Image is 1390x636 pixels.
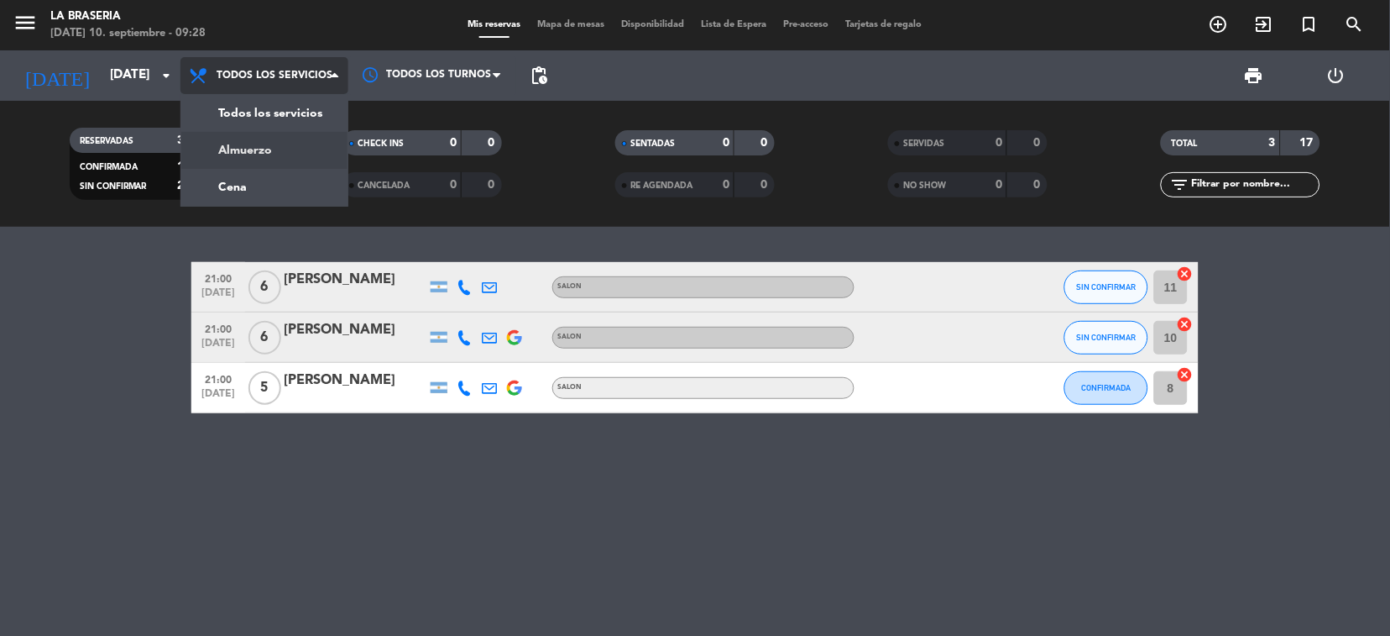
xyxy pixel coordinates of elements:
[1300,137,1317,149] strong: 17
[557,384,582,391] span: SALON
[507,381,522,396] img: google-logo.png
[723,137,729,149] strong: 0
[13,10,38,41] button: menu
[80,137,133,145] span: RESERVADAS
[284,319,426,341] div: [PERSON_NAME]
[156,66,176,86] i: arrow_drop_down
[1171,139,1197,148] span: TOTAL
[1064,321,1148,355] button: SIN CONFIRMAR
[488,179,498,191] strong: 0
[1209,14,1229,34] i: add_circle_outline
[838,20,931,29] span: Tarjetas de regalo
[1299,14,1319,34] i: turned_in_not
[450,179,457,191] strong: 0
[13,10,38,35] i: menu
[1034,137,1044,149] strong: 0
[358,139,404,148] span: CHECK INS
[1034,179,1044,191] strong: 0
[197,318,239,338] span: 21:00
[507,330,522,345] img: google-logo.png
[630,139,675,148] span: SENTADAS
[1177,316,1194,333] i: cancel
[614,20,693,29] span: Disponibilidad
[358,181,410,190] span: CANCELADA
[181,95,347,132] a: Todos los servicios
[1169,175,1189,195] i: filter_list
[1064,271,1148,304] button: SIN CONFIRMAR
[761,137,771,149] strong: 0
[995,137,1002,149] strong: 0
[177,160,184,172] strong: 1
[903,139,944,148] span: SERVIDAS
[557,334,582,340] span: SALON
[995,179,1002,191] strong: 0
[197,369,239,388] span: 21:00
[80,182,147,191] span: SIN CONFIRMAR
[761,179,771,191] strong: 0
[217,70,332,81] span: Todos los servicios
[776,20,838,29] span: Pre-acceso
[177,180,184,192] strong: 2
[1295,50,1377,101] div: LOG OUT
[1177,265,1194,282] i: cancel
[197,268,239,287] span: 21:00
[181,169,347,206] a: Cena
[693,20,776,29] span: Lista de Espera
[488,137,498,149] strong: 0
[197,338,239,357] span: [DATE]
[197,287,239,307] span: [DATE]
[181,132,347,169] a: Almuerzo
[1254,14,1274,34] i: exit_to_app
[530,20,614,29] span: Mapa de mesas
[197,388,239,407] span: [DATE]
[1082,383,1131,392] span: CONFIRMADA
[557,283,582,290] span: SALON
[903,181,946,190] span: NO SHOW
[1077,333,1137,342] span: SIN CONFIRMAR
[723,179,729,191] strong: 0
[284,370,426,392] div: [PERSON_NAME]
[1345,14,1365,34] i: search
[50,8,206,25] div: La Braseria
[1269,137,1276,149] strong: 3
[1064,371,1148,405] button: CONFIRMADA
[248,371,281,405] span: 5
[460,20,530,29] span: Mis reservas
[284,269,426,291] div: [PERSON_NAME]
[1177,366,1194,383] i: cancel
[248,321,281,355] span: 6
[80,163,138,171] span: CONFIRMADA
[1326,66,1346,86] i: power_settings_new
[1077,282,1137,292] span: SIN CONFIRMAR
[177,134,184,146] strong: 3
[248,271,281,304] span: 6
[13,57,102,94] i: [DATE]
[50,25,206,42] div: [DATE] 10. septiembre - 09:28
[1244,66,1264,86] span: print
[630,181,692,190] span: RE AGENDADA
[529,66,549,86] span: pending_actions
[1189,176,1319,194] input: Filtrar por nombre...
[450,137,457,149] strong: 0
